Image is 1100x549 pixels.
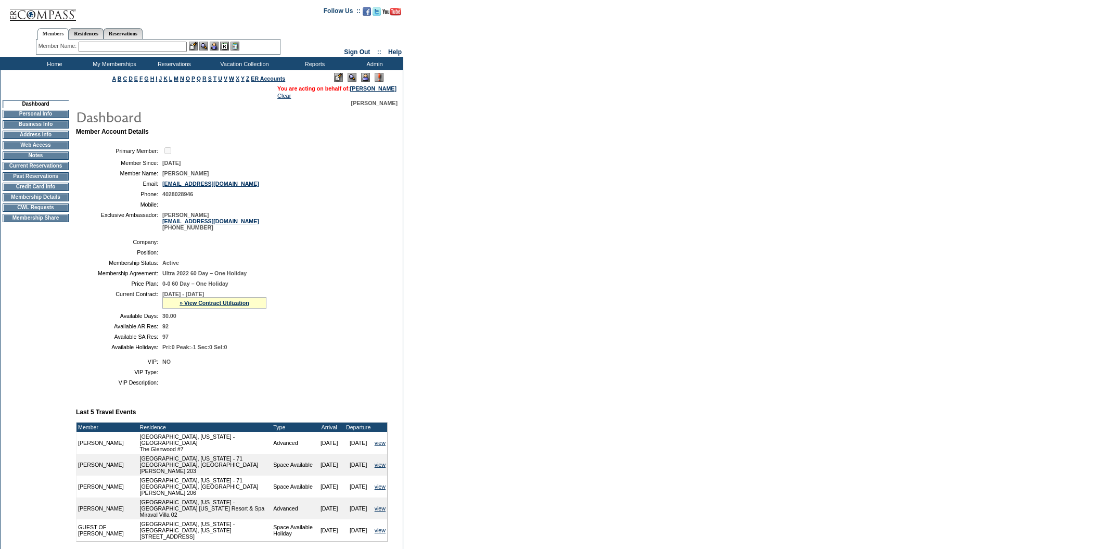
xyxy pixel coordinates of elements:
[80,212,158,231] td: Exclusive Ambassador:
[213,75,217,82] a: T
[162,291,204,297] span: [DATE] - [DATE]
[272,454,314,476] td: Space Available
[80,191,158,197] td: Phone:
[315,476,344,497] td: [DATE]
[80,280,158,287] td: Price Plan:
[375,73,383,82] img: Log Concern/Member Elevation
[324,6,361,19] td: Follow Us ::
[277,85,396,92] span: You are acting on behalf of:
[162,181,259,187] a: [EMAIL_ADDRESS][DOMAIN_NAME]
[37,28,69,40] a: Members
[3,162,69,170] td: Current Reservations
[76,519,138,541] td: GUEST OF [PERSON_NAME]
[199,42,208,50] img: View
[315,497,344,519] td: [DATE]
[80,313,158,319] td: Available Days:
[197,75,201,82] a: Q
[80,369,158,375] td: VIP Type:
[202,75,207,82] a: R
[138,519,272,541] td: [GEOGRAPHIC_DATA], [US_STATE] - [GEOGRAPHIC_DATA], [US_STATE] [STREET_ADDRESS]
[83,57,143,70] td: My Memberships
[344,423,373,432] td: Departure
[3,120,69,129] td: Business Info
[162,270,247,276] span: Ultra 2022 60 Day – One Holiday
[180,300,249,306] a: » View Contract Utilization
[3,203,69,212] td: CWL Requests
[162,212,259,231] span: [PERSON_NAME] [PHONE_NUMBER]
[80,170,158,176] td: Member Name:
[382,10,401,17] a: Subscribe to our YouTube Channel
[150,75,155,82] a: H
[80,270,158,276] td: Membership Agreement:
[284,57,343,70] td: Reports
[75,106,284,127] img: pgTtlDashboard.gif
[134,75,138,82] a: E
[162,191,193,197] span: 4028028946
[3,110,69,118] td: Personal Info
[3,172,69,181] td: Past Reservations
[174,75,178,82] a: M
[162,313,176,319] span: 30.00
[344,454,373,476] td: [DATE]
[229,75,234,82] a: W
[80,160,158,166] td: Member Since:
[231,42,239,50] img: b_calculator.gif
[112,75,116,82] a: A
[210,42,219,50] img: Impersonate
[203,57,284,70] td: Vacation Collection
[351,100,398,106] span: [PERSON_NAME]
[76,408,136,416] b: Last 5 Travel Events
[3,151,69,160] td: Notes
[162,170,209,176] span: [PERSON_NAME]
[377,48,381,56] span: ::
[80,239,158,245] td: Company:
[191,75,195,82] a: P
[236,75,239,82] a: X
[76,497,138,519] td: [PERSON_NAME]
[80,181,158,187] td: Email:
[272,476,314,497] td: Space Available
[80,379,158,386] td: VIP Description:
[344,476,373,497] td: [DATE]
[138,497,272,519] td: [GEOGRAPHIC_DATA], [US_STATE] - [GEOGRAPHIC_DATA] [US_STATE] Resort & Spa Miraval Villa 02
[375,483,386,490] a: view
[76,476,138,497] td: [PERSON_NAME]
[3,183,69,191] td: Credit Card Info
[80,146,158,156] td: Primary Member:
[388,48,402,56] a: Help
[80,291,158,309] td: Current Contract:
[123,75,127,82] a: C
[156,75,157,82] a: I
[344,519,373,541] td: [DATE]
[162,344,227,350] span: Pri:0 Peak:-1 Sec:0 Sel:0
[76,432,138,454] td: [PERSON_NAME]
[315,454,344,476] td: [DATE]
[162,280,228,287] span: 0-0 60 Day – One Holiday
[162,323,169,329] span: 92
[76,454,138,476] td: [PERSON_NAME]
[246,75,250,82] a: Z
[241,75,245,82] a: Y
[224,75,227,82] a: V
[118,75,122,82] a: B
[344,48,370,56] a: Sign Out
[129,75,133,82] a: D
[344,497,373,519] td: [DATE]
[363,7,371,16] img: Become our fan on Facebook
[162,334,169,340] span: 97
[76,423,138,432] td: Member
[272,423,314,432] td: Type
[251,75,285,82] a: ER Accounts
[375,462,386,468] a: view
[343,57,403,70] td: Admin
[272,497,314,519] td: Advanced
[163,75,168,82] a: K
[144,75,148,82] a: G
[315,423,344,432] td: Arrival
[138,476,272,497] td: [GEOGRAPHIC_DATA], [US_STATE] - 71 [GEOGRAPHIC_DATA], [GEOGRAPHIC_DATA] [PERSON_NAME] 206
[220,42,229,50] img: Reservations
[80,201,158,208] td: Mobile:
[3,131,69,139] td: Address Info
[208,75,212,82] a: S
[272,432,314,454] td: Advanced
